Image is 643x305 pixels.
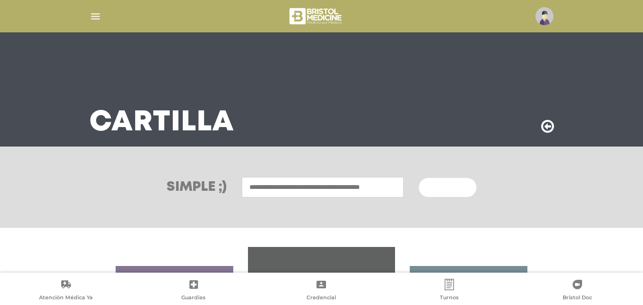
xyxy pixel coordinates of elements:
a: Atención Médica Ya [2,279,130,303]
a: Credencial [257,279,386,303]
img: Cober_menu-lines-white.svg [89,10,101,22]
span: Atención Médica Ya [39,294,93,303]
span: Buscar [430,185,458,191]
span: Bristol Doc [563,294,592,303]
a: Bristol Doc [513,279,641,303]
img: bristol-medicine-blanco.png [288,5,345,28]
a: Turnos [386,279,514,303]
button: Buscar [419,178,476,197]
h3: Simple ;) [167,181,227,194]
span: Credencial [307,294,336,303]
img: profile-placeholder.svg [535,7,554,25]
h3: Cartilla [89,110,234,135]
span: Guardias [181,294,206,303]
a: Guardias [130,279,258,303]
span: Turnos [440,294,459,303]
